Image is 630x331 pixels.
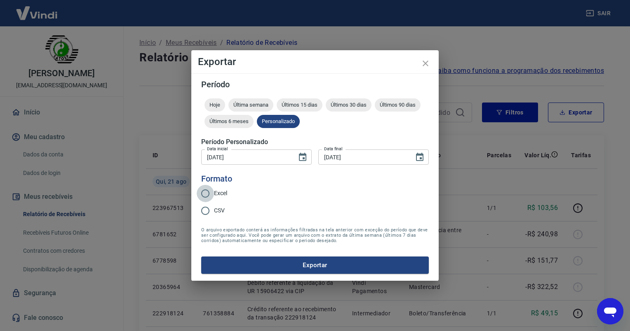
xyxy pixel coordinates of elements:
[201,256,429,274] button: Exportar
[198,57,432,67] h4: Exportar
[375,98,421,112] div: Últimos 90 dias
[214,189,227,198] span: Excel
[201,149,291,165] input: DD/MM/YYYY
[318,149,408,165] input: DD/MM/YYYY
[201,80,429,89] h5: Período
[277,98,322,112] div: Últimos 15 dias
[324,146,343,152] label: Data final
[257,115,300,128] div: Personalizado
[294,149,311,165] button: Choose date, selected date is 21 de ago de 2025
[205,102,225,108] span: Hoje
[201,227,429,243] span: O arquivo exportado conterá as informações filtradas na tela anterior com exceção do período que ...
[207,146,228,152] label: Data inicial
[326,98,371,112] div: Últimos 30 dias
[201,173,232,185] legend: Formato
[228,102,273,108] span: Última semana
[201,138,429,146] h5: Período Personalizado
[214,206,225,215] span: CSV
[257,118,300,124] span: Personalizado
[205,98,225,112] div: Hoje
[416,54,435,73] button: close
[326,102,371,108] span: Últimos 30 dias
[375,102,421,108] span: Últimos 90 dias
[411,149,428,165] button: Choose date, selected date is 21 de ago de 2025
[597,298,623,324] iframe: Botão para abrir a janela de mensagens
[205,118,254,124] span: Últimos 6 meses
[277,102,322,108] span: Últimos 15 dias
[228,98,273,112] div: Última semana
[205,115,254,128] div: Últimos 6 meses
